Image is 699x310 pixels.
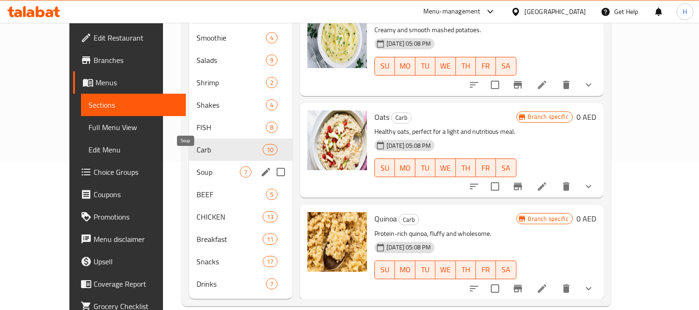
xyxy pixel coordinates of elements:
div: Shakes4 [189,94,293,116]
button: SA [496,158,516,177]
a: Menus [73,71,186,94]
span: [DATE] 05:08 PM [383,39,434,48]
div: Menu-management [423,6,481,17]
span: [DATE] 05:08 PM [383,141,434,150]
button: sort-choices [463,74,485,96]
div: FISH8 [189,116,293,138]
span: 4 [266,34,277,42]
p: Creamy and smooth mashed potatoes. [374,24,516,36]
a: Sections [81,94,186,116]
div: items [266,99,278,110]
button: TU [415,57,435,76]
span: Smoothie [197,32,266,43]
div: BEEF5 [189,183,293,206]
span: FR [480,161,492,175]
span: Soup [197,166,240,178]
button: TU [415,261,435,279]
button: Branch-specific-item [507,277,529,300]
div: Breakfast [197,234,263,245]
a: Edit Restaurant [73,27,186,49]
a: Edit Menu [81,138,186,161]
button: MO [395,261,415,279]
span: TU [419,161,432,175]
span: Upsell [94,256,179,267]
button: FR [476,158,496,177]
div: items [266,122,278,133]
span: Drinks [197,278,266,289]
div: Smoothie4 [189,27,293,49]
div: Carb [197,144,263,155]
button: delete [555,175,577,198]
span: Snacks [197,256,263,267]
span: 13 [263,213,277,221]
span: Select to update [485,177,505,196]
div: Breakfast11 [189,228,293,250]
span: Oats [374,110,389,124]
span: SU [379,59,391,73]
button: sort-choices [463,277,485,300]
a: Branches [73,49,186,71]
div: items [263,211,278,222]
button: Branch-specific-item [507,74,529,96]
span: H [683,7,687,17]
span: TU [419,263,432,276]
span: Coupons [94,189,179,200]
button: WE [435,261,455,279]
span: FR [480,263,492,276]
div: [GEOGRAPHIC_DATA] [524,7,586,17]
span: Choice Groups [94,166,179,178]
button: TU [415,158,435,177]
span: Shrimp [197,77,266,88]
span: 8 [266,123,277,132]
span: 7 [266,280,277,289]
div: Carb [399,214,419,225]
span: SA [500,263,512,276]
button: delete [555,277,577,300]
nav: Menu sections [189,0,293,299]
span: TU [419,59,432,73]
a: Edit menu item [536,79,548,90]
button: show more [577,277,600,300]
span: SA [500,59,512,73]
button: SU [374,261,395,279]
div: items [263,234,278,245]
span: TH [460,263,472,276]
span: Promotions [94,211,179,222]
div: Carb [391,112,412,124]
div: Salads9 [189,49,293,71]
span: Edit Menu [88,144,179,155]
span: WE [439,263,452,276]
button: sort-choices [463,175,485,198]
span: MO [399,59,411,73]
button: show more [577,175,600,198]
p: Protein-rich quinoa, fluffy and wholesome. [374,228,516,240]
span: SU [379,263,391,276]
span: 5 [266,190,277,199]
span: MO [399,161,411,175]
div: items [266,278,278,289]
span: Edit Restaurant [94,32,179,43]
span: 7 [240,168,251,177]
span: WE [439,59,452,73]
button: WE [435,57,455,76]
span: 2 [266,78,277,87]
span: Branch specific [524,112,572,121]
button: TH [456,261,476,279]
span: [DATE] 05:08 PM [383,243,434,252]
span: 9 [266,56,277,65]
span: Shakes [197,99,266,110]
h6: 0 AED [577,110,596,124]
span: CHICKEN [197,211,263,222]
button: TH [456,57,476,76]
button: show more [577,74,600,96]
button: SU [374,57,395,76]
span: FISH [197,122,266,133]
svg: Show Choices [583,79,594,90]
span: Carb [392,112,411,123]
button: SA [496,57,516,76]
span: MO [399,263,411,276]
button: Branch-specific-item [507,175,529,198]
